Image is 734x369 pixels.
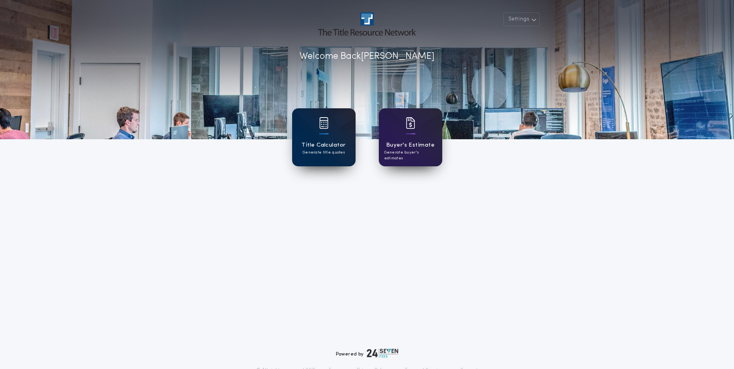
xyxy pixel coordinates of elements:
img: logo [367,348,399,358]
button: Settings [503,12,540,26]
img: card icon [406,117,415,129]
img: card icon [319,117,329,129]
img: account-logo [318,12,416,36]
h1: Buyer's Estimate [386,141,435,150]
p: Generate buyer's estimates [384,150,437,161]
a: card iconTitle CalculatorGenerate title quotes [292,108,356,166]
div: Powered by [336,348,399,358]
p: Welcome Back [PERSON_NAME] [299,50,435,63]
a: card iconBuyer's EstimateGenerate buyer's estimates [379,108,442,166]
h1: Title Calculator [301,141,346,150]
p: Generate title quotes [303,150,345,155]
